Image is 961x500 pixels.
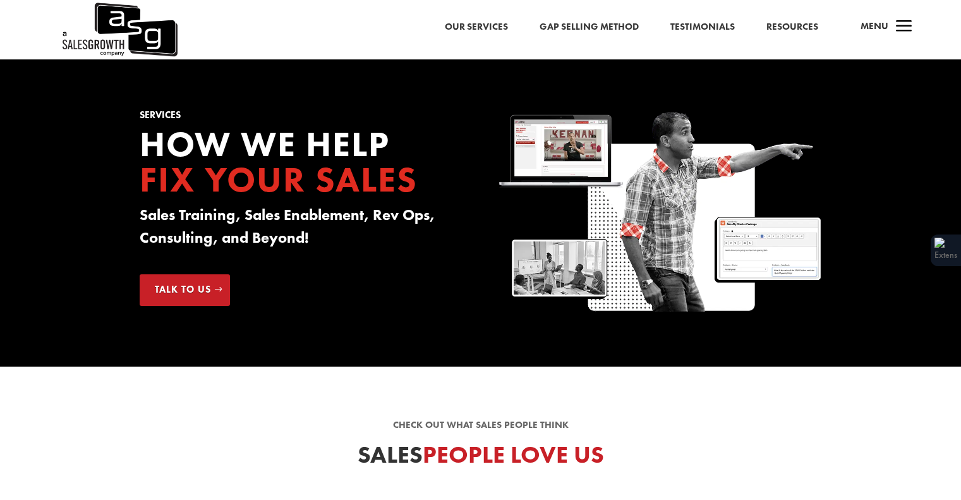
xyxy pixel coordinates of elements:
[423,439,604,470] span: People Love Us
[140,418,822,433] p: Check out what sales people think
[934,238,957,263] img: Extension Icon
[140,204,462,255] h3: Sales Training, Sales Enablement, Rev Ops, Consulting, and Beyond!
[891,15,917,40] span: a
[140,443,822,473] h2: Sales
[540,19,639,35] a: Gap Selling Method
[140,274,230,306] a: Talk to Us
[766,19,818,35] a: Resources
[861,20,888,32] span: Menu
[445,19,508,35] a: Our Services
[140,111,462,126] h1: Services
[670,19,735,35] a: Testimonials
[499,111,821,315] img: Sales Growth Keenan
[140,126,462,204] h2: How we Help
[140,157,418,202] span: Fix your Sales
